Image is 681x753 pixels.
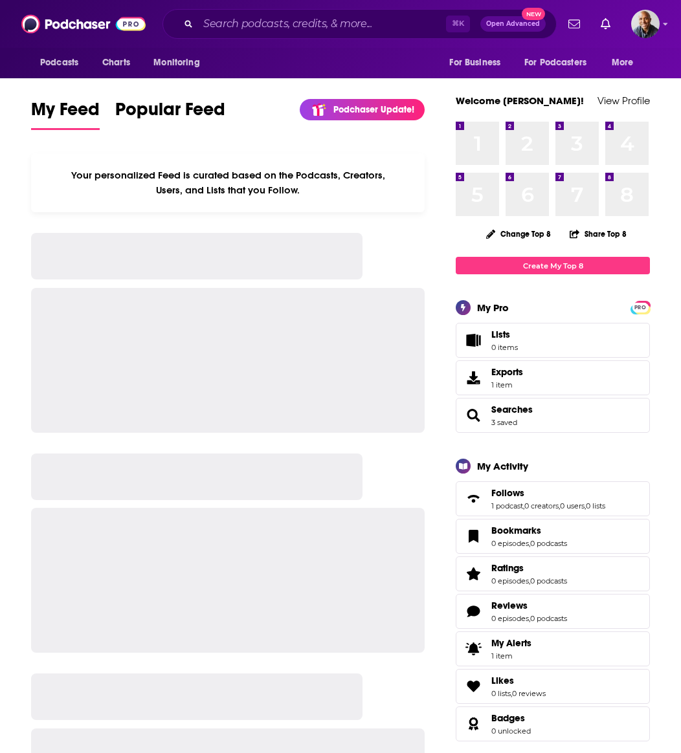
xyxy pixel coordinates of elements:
[491,539,529,548] a: 0 episodes
[491,487,524,499] span: Follows
[512,689,546,698] a: 0 reviews
[491,689,511,698] a: 0 lists
[478,226,559,242] button: Change Top 8
[456,669,650,704] span: Likes
[529,539,530,548] span: ,
[491,501,523,510] a: 1 podcast
[456,94,584,107] a: Welcome [PERSON_NAME]!
[456,323,650,358] a: Lists
[460,490,486,508] a: Follows
[460,331,486,349] span: Lists
[477,460,528,472] div: My Activity
[511,689,512,698] span: ,
[153,54,199,72] span: Monitoring
[102,54,130,72] span: Charts
[632,303,648,312] span: PRO
[460,369,486,387] span: Exports
[456,631,650,666] a: My Alerts
[460,677,486,695] a: Likes
[333,104,414,115] p: Podchaser Update!
[529,576,530,585] span: ,
[585,501,586,510] span: ,
[456,360,650,395] a: Exports
[440,50,517,75] button: open menu
[31,98,100,130] a: My Feed
[491,576,529,585] a: 0 episodes
[491,637,531,649] span: My Alerts
[563,13,585,35] a: Show notifications dropdown
[491,675,546,686] a: Likes
[491,562,524,574] span: Ratings
[491,329,510,340] span: Lists
[491,726,531,736] a: 0 unlocked
[456,556,650,591] span: Ratings
[486,21,540,27] span: Open Advanced
[596,13,616,35] a: Show notifications dropdown
[460,565,486,583] a: Ratings
[446,16,470,32] span: ⌘ K
[631,10,660,38] span: Logged in as EricBarnett-SupportingCast
[491,712,525,724] span: Badges
[560,501,585,510] a: 0 users
[456,594,650,629] span: Reviews
[449,54,500,72] span: For Business
[460,640,486,658] span: My Alerts
[530,576,567,585] a: 0 podcasts
[559,501,560,510] span: ,
[491,366,523,378] span: Exports
[460,406,486,424] a: Searches
[31,50,95,75] button: open menu
[198,14,446,34] input: Search podcasts, credits, & more...
[40,54,78,72] span: Podcasts
[524,501,559,510] a: 0 creators
[491,380,523,389] span: 1 item
[530,539,567,548] a: 0 podcasts
[491,343,518,352] span: 0 items
[477,301,509,314] div: My Pro
[31,153,425,212] div: Your personalized Feed is curated based on the Podcasts, Creators, Users, and Lists that you Follow.
[162,9,557,39] div: Search podcasts, credits, & more...
[603,50,650,75] button: open menu
[586,501,605,510] a: 0 lists
[491,525,541,536] span: Bookmarks
[456,398,650,433] span: Searches
[491,712,531,724] a: Badges
[491,675,514,686] span: Likes
[491,600,567,611] a: Reviews
[612,54,634,72] span: More
[523,501,524,510] span: ,
[631,10,660,38] img: User Profile
[491,600,528,611] span: Reviews
[631,10,660,38] button: Show profile menu
[460,715,486,733] a: Badges
[144,50,216,75] button: open menu
[456,706,650,741] span: Badges
[491,614,529,623] a: 0 episodes
[516,50,605,75] button: open menu
[529,614,530,623] span: ,
[491,404,533,415] a: Searches
[632,302,648,312] a: PRO
[456,257,650,274] a: Create My Top 8
[491,418,517,427] a: 3 saved
[31,98,100,128] span: My Feed
[480,16,546,32] button: Open AdvancedNew
[456,519,650,554] span: Bookmarks
[460,602,486,620] a: Reviews
[524,54,586,72] span: For Podcasters
[491,329,518,340] span: Lists
[115,98,225,128] span: Popular Feed
[530,614,567,623] a: 0 podcasts
[94,50,138,75] a: Charts
[115,98,225,130] a: Popular Feed
[491,651,531,660] span: 1 item
[491,487,605,499] a: Follows
[460,527,486,545] a: Bookmarks
[597,94,650,107] a: View Profile
[21,12,146,36] img: Podchaser - Follow, Share and Rate Podcasts
[569,221,627,246] button: Share Top 8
